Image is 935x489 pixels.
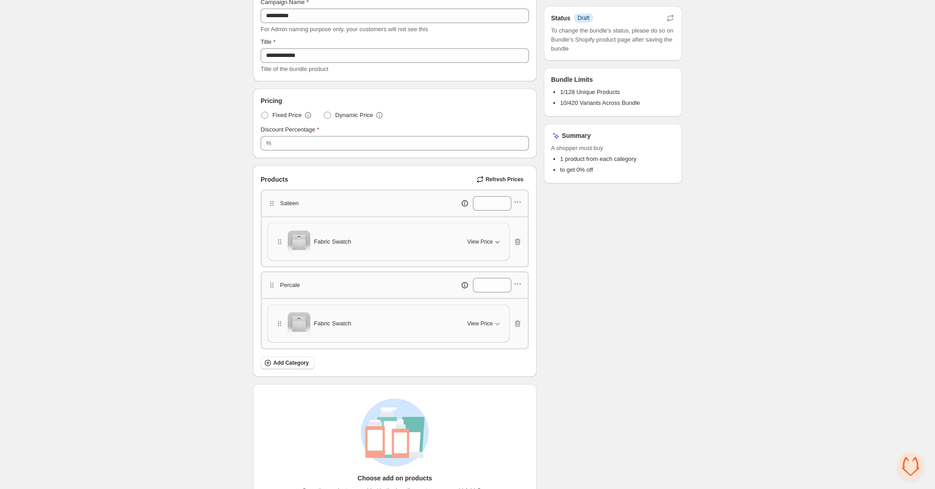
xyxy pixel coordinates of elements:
[288,312,310,335] img: Fabric Swatch
[467,320,493,327] span: View Price
[314,319,351,328] span: Fabric Swatch
[261,175,288,184] span: Products
[280,281,300,290] p: Percale
[288,230,310,253] img: Fabric Swatch
[551,144,675,153] span: A shopper must buy
[578,14,589,22] span: Draft
[897,453,924,480] div: Open chat
[467,238,493,245] span: View Price
[562,131,591,140] h3: Summary
[261,26,428,33] span: For Admin naming purpose only, your customers will not see this
[335,111,373,120] span: Dynamic Price
[462,316,507,331] button: View Price
[261,96,282,105] span: Pricing
[462,235,507,249] button: View Price
[560,165,675,174] li: to get 0% off
[272,111,302,120] span: Fixed Price
[560,99,640,106] span: 10/420 Variants Across Bundle
[551,14,570,23] h3: Status
[261,66,328,72] span: Title of the bundle product
[486,176,524,183] span: Refresh Prices
[261,125,319,134] label: Discount Percentage
[261,38,276,47] label: Title
[560,89,620,95] span: 1/128 Unique Products
[273,359,309,367] span: Add Category
[314,237,351,246] span: Fabric Swatch
[358,474,432,483] h3: Choose add on products
[551,75,593,84] h3: Bundle Limits
[280,199,299,208] p: Sateen
[261,357,314,369] button: Add Category
[560,155,675,164] li: 1 product from each category
[266,139,271,148] div: %
[473,173,529,186] button: Refresh Prices
[551,26,675,53] span: To change the bundle's status, please do so on Bundle's Shopify product page after saving the bundle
